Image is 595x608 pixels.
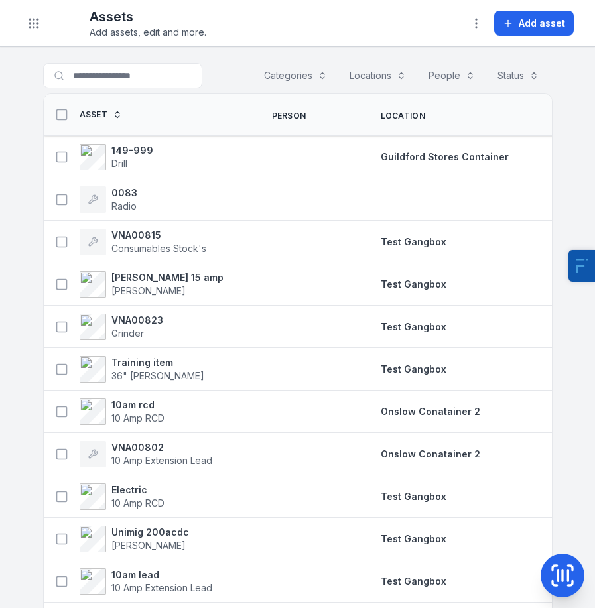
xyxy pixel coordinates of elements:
[176,447,222,456] span: Messages
[111,497,165,509] span: 10 Amp RCD
[381,575,446,588] a: Test Gangbox
[80,398,165,425] a: 10am rcd10 Amp RCD
[381,320,446,334] a: Test Gangbox
[111,526,189,539] strong: Unimig 200acdc
[80,144,153,170] a: 149-999Drill
[420,63,484,88] button: People
[381,151,509,162] span: Guildford Stores Container
[27,190,222,204] div: Send us a message
[489,63,547,88] button: Status
[80,186,137,213] a: 0083Radio
[381,363,446,375] span: Test Gangbox
[111,186,137,200] strong: 0083
[80,483,165,510] a: Electric10 Amp RCD
[111,441,212,454] strong: VNA00802
[381,491,446,502] span: Test Gangbox
[21,11,46,36] button: Toggle navigation
[51,447,81,456] span: Home
[228,21,252,45] div: Close
[381,278,446,290] span: Test Gangbox
[381,448,480,459] span: Onslow Conatainer 2
[519,17,565,30] span: Add asset
[80,229,206,255] a: VNA00815Consumables Stock's
[90,26,206,39] span: Add assets, edit and more.
[111,568,212,581] strong: 10am lead
[80,441,212,467] a: VNA0080210 Amp Extension Lead
[381,448,480,461] a: Onslow Conatainer 2
[381,576,446,587] span: Test Gangbox
[381,235,446,249] a: Test Gangbox
[111,243,206,254] span: Consumables Stock's
[381,490,446,503] a: Test Gangbox
[13,178,252,215] div: Send us a message
[111,582,212,593] span: 10 Amp Extension Lead
[381,321,446,332] span: Test Gangbox
[111,483,165,497] strong: Electric
[80,568,212,595] a: 10am lead10 Amp Extension Lead
[111,144,153,157] strong: 149-999
[255,63,336,88] button: Categories
[111,200,137,212] span: Radio
[341,63,415,88] button: Locations
[80,271,224,298] a: [PERSON_NAME] 15 amp[PERSON_NAME]
[381,111,425,121] span: Location
[27,94,239,117] p: G'Day 👋
[111,285,186,296] span: [PERSON_NAME]
[111,398,165,412] strong: 10am rcd
[111,271,224,284] strong: [PERSON_NAME] 15 amp
[381,405,480,418] a: Onslow Conatainer 2
[494,11,574,36] button: Add asset
[80,109,123,120] a: Asset
[80,109,108,120] span: Asset
[133,414,265,467] button: Messages
[111,158,127,169] span: Drill
[80,314,163,340] a: VNA00823Grinder
[381,236,446,247] span: Test Gangbox
[381,151,509,164] a: Guildford Stores Container
[111,314,163,327] strong: VNA00823
[111,328,144,339] span: Grinder
[381,406,480,417] span: Onslow Conatainer 2
[381,533,446,544] span: Test Gangbox
[90,7,206,26] h2: Assets
[111,412,165,424] span: 10 Amp RCD
[80,356,204,383] a: Training item36" [PERSON_NAME]
[381,532,446,546] a: Test Gangbox
[80,526,189,552] a: Unimig 200acdc[PERSON_NAME]
[111,229,206,242] strong: VNA00815
[111,540,186,551] span: [PERSON_NAME]
[27,117,239,162] p: Welcome to MapTrack
[111,455,212,466] span: 10 Amp Extension Lead
[111,370,204,381] span: 36" [PERSON_NAME]
[272,111,306,121] span: Person
[381,278,446,291] a: Test Gangbox
[111,356,204,369] strong: Training item
[381,363,446,376] a: Test Gangbox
